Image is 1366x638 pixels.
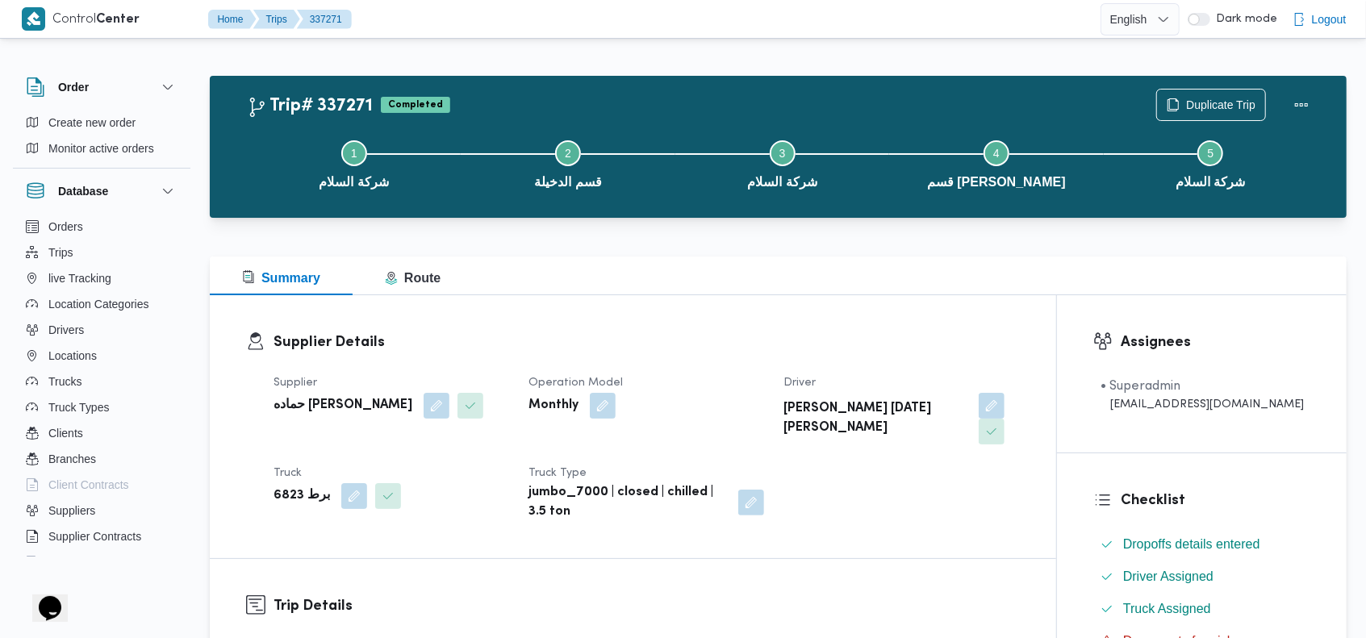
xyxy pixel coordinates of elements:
[1156,89,1266,121] button: Duplicate Trip
[48,423,83,443] span: Clients
[26,181,178,201] button: Database
[242,271,320,285] span: Summary
[297,10,352,29] button: 337271
[97,14,140,26] b: Center
[565,147,571,160] span: 2
[19,420,184,446] button: Clients
[927,173,1066,192] span: قسم [PERSON_NAME]
[1101,377,1304,413] span: • Superadmin mostafa.elrouby@illa.com.eg
[19,498,184,523] button: Suppliers
[19,265,184,291] button: live Tracking
[19,472,184,498] button: Client Contracts
[319,173,388,192] span: شركة السلام
[993,147,1000,160] span: 4
[247,121,461,205] button: شركة السلام
[274,486,330,506] b: برط 6823
[19,240,184,265] button: Trips
[381,97,450,113] span: Completed
[675,121,889,205] button: شركة السلام
[19,343,184,369] button: Locations
[534,173,601,192] span: قسم الدخيلة
[208,10,257,29] button: Home
[1123,569,1214,583] span: Driver Assigned
[461,121,675,205] button: قسم الدخيلة
[1123,567,1214,586] span: Driver Assigned
[388,100,443,110] b: Completed
[48,243,73,262] span: Trips
[1285,89,1318,121] button: Actions
[783,399,967,438] b: [PERSON_NAME] [DATE] [PERSON_NAME]
[1094,532,1310,557] button: Dropoffs details entered
[16,573,68,622] iframe: chat widget
[528,468,587,478] span: Truck Type
[48,320,84,340] span: Drivers
[1186,95,1255,115] span: Duplicate Trip
[274,377,317,388] span: Supplier
[48,217,83,236] span: Orders
[528,483,727,522] b: jumbo_7000 | closed | chilled | 3.5 ton
[889,121,1103,205] button: قسم [PERSON_NAME]
[1101,396,1304,413] div: [EMAIL_ADDRESS][DOMAIN_NAME]
[1121,332,1310,353] h3: Assignees
[58,181,108,201] h3: Database
[48,294,149,314] span: Location Categories
[19,446,184,472] button: Branches
[1176,173,1245,192] span: شركة السلام
[19,549,184,575] button: Devices
[48,398,109,417] span: Truck Types
[1123,599,1211,619] span: Truck Assigned
[22,7,45,31] img: X8yXhbKr1z7QwAAAABJRU5ErkJggg==
[1207,147,1214,160] span: 5
[1123,535,1260,554] span: Dropoffs details entered
[48,527,141,546] span: Supplier Contracts
[19,214,184,240] button: Orders
[13,214,190,563] div: Database
[747,173,817,192] span: شركة السلام
[1123,602,1211,615] span: Truck Assigned
[19,317,184,343] button: Drivers
[528,377,623,388] span: Operation Model
[274,396,412,415] b: حماده [PERSON_NAME]
[1123,537,1260,551] span: Dropoffs details entered
[253,10,300,29] button: Trips
[247,96,373,117] h2: Trip# 337271
[1094,596,1310,622] button: Truck Assigned
[48,501,95,520] span: Suppliers
[1210,13,1278,26] span: Dark mode
[48,449,96,469] span: Branches
[19,110,184,136] button: Create new order
[19,394,184,420] button: Truck Types
[385,271,441,285] span: Route
[1286,3,1353,35] button: Logout
[48,553,89,572] span: Devices
[351,147,357,160] span: 1
[13,110,190,168] div: Order
[19,369,184,394] button: Trucks
[48,372,81,391] span: Trucks
[779,147,786,160] span: 3
[1101,377,1304,396] div: • Superadmin
[274,332,1020,353] h3: Supplier Details
[1104,121,1318,205] button: شركة السلام
[48,139,154,158] span: Monitor active orders
[48,475,129,494] span: Client Contracts
[48,113,136,132] span: Create new order
[19,291,184,317] button: Location Categories
[1121,490,1310,511] h3: Checklist
[274,595,1020,617] h3: Trip Details
[48,269,111,288] span: live Tracking
[528,396,579,415] b: Monthly
[26,77,178,97] button: Order
[19,523,184,549] button: Supplier Contracts
[19,136,184,161] button: Monitor active orders
[1312,10,1347,29] span: Logout
[783,377,816,388] span: Driver
[1094,564,1310,590] button: Driver Assigned
[48,346,97,365] span: Locations
[58,77,89,97] h3: Order
[274,468,302,478] span: Truck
